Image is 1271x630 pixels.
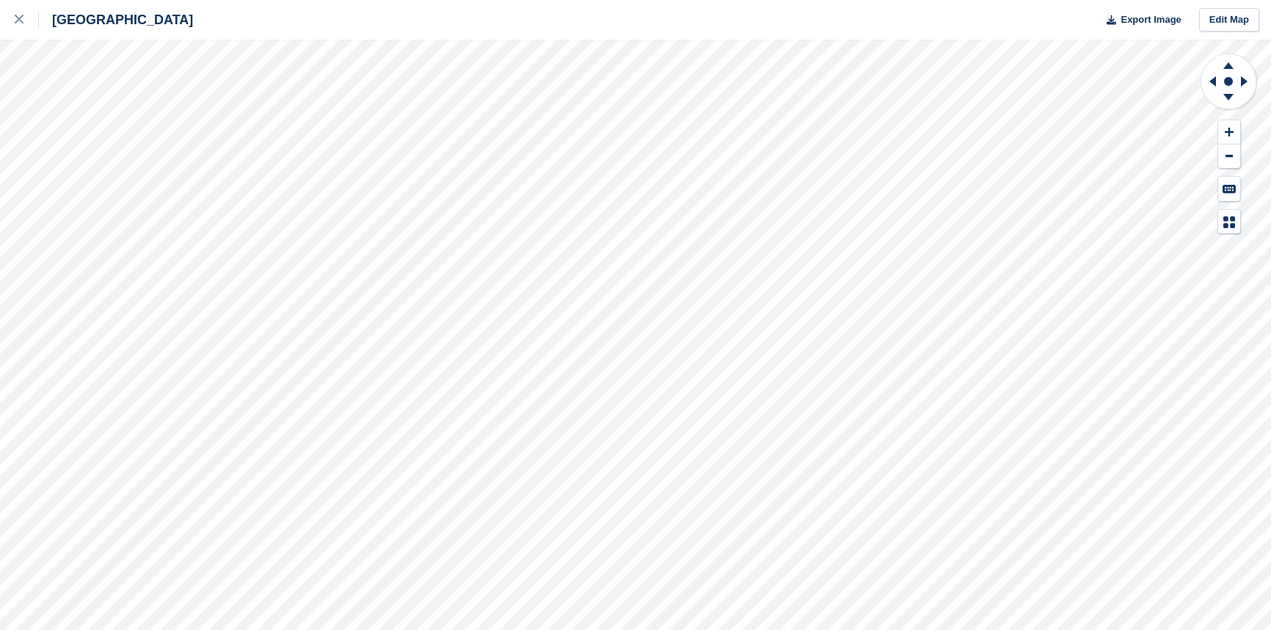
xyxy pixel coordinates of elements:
div: [GEOGRAPHIC_DATA] [39,11,193,29]
button: Export Image [1098,8,1181,32]
a: Edit Map [1199,8,1259,32]
span: Export Image [1121,12,1181,27]
button: Map Legend [1218,210,1240,234]
button: Zoom Out [1218,144,1240,169]
button: Keyboard Shortcuts [1218,177,1240,201]
button: Zoom In [1218,120,1240,144]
